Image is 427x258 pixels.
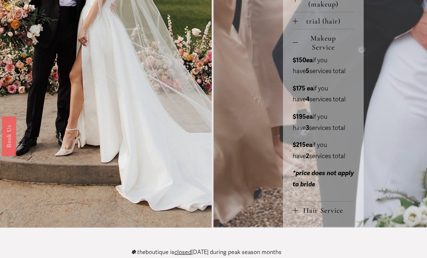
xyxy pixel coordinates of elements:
[306,96,309,103] strong: 4
[293,113,313,120] strong: $195ea
[306,152,309,160] strong: 2
[298,206,354,215] span: Hair Service
[298,17,354,26] span: trial (hair)
[293,141,312,149] strong: $215ea
[174,249,191,256] span: closed
[131,250,282,255] p: boutique is [DATE] during peak season months
[306,67,309,75] strong: 5
[131,249,145,256] em: ✽ the
[293,169,354,188] em: *price does not apply to bride
[306,124,309,132] strong: 3
[2,116,16,156] a: Book Us
[293,55,354,201] div: Makeup Service
[293,55,354,77] p: if you have services total
[293,111,354,134] p: if you have services total
[293,12,354,29] button: trial (hair)
[293,83,354,105] p: if you have services total
[293,85,313,92] strong: $175 ea
[293,202,354,218] button: Hair Service
[293,56,313,64] strong: $150ea
[298,34,354,52] span: Makeup Service
[293,140,354,162] p: if you have services total
[293,29,354,55] button: Makeup Service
